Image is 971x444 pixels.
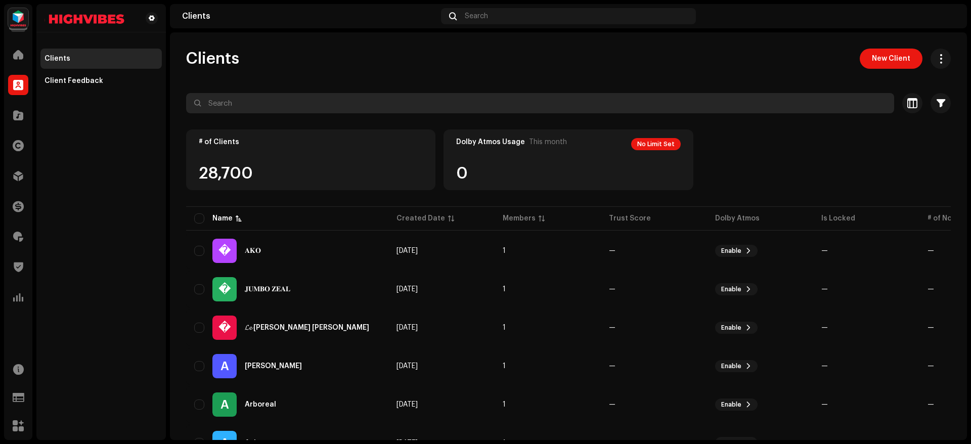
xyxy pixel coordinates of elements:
[40,71,162,91] re-m-nav-item: Client Feedback
[396,213,445,224] div: Created Date
[245,363,302,370] div: Amagiddon bwoy
[503,363,506,370] span: 1
[465,12,488,20] span: Search
[396,363,418,370] span: Jun 5, 2025
[396,247,418,254] span: Jul 22, 2023
[503,401,506,408] span: 1
[245,286,290,293] div: 𝐉𝐔𝐌𝐁𝐎 𝐙𝐄𝐀𝐋
[609,247,699,254] re-a-table-badge: —
[872,49,910,69] span: New Client
[396,324,418,331] span: Jun 1, 2025
[245,324,369,331] div: 𝓛𝓮 𝓑𝓾𝓲 𝓣𝓲𝓮𝓷 𝓓𝓾𝓷𝓰
[8,8,28,28] img: feab3aad-9b62-475c-8caf-26f15a9573ee
[609,324,699,331] re-a-table-badge: —
[939,8,955,24] img: 94ca2371-0b49-4ecc-bbe7-55fea9fd24fd
[212,354,237,378] div: A
[503,286,506,293] span: 1
[715,283,758,295] button: Enable
[860,49,922,69] button: New Client
[503,324,506,331] span: 1
[186,93,894,113] input: Search
[715,360,758,372] button: Enable
[715,245,758,257] button: Enable
[245,247,261,254] div: 𝐀𝐊𝐎
[529,138,567,146] span: This month
[609,286,699,293] re-a-table-badge: —
[821,401,911,408] re-a-table-badge: —
[212,213,233,224] div: Name
[186,49,239,69] span: Clients
[637,141,675,147] span: No Limit Set
[182,12,437,20] div: Clients
[821,247,911,254] re-a-table-badge: —
[212,239,237,263] div: �
[609,363,699,370] re-a-table-badge: —
[199,138,423,146] div: # of Clients
[721,401,741,409] span: Enable
[715,398,758,411] button: Enable
[821,324,911,331] re-a-table-badge: —
[40,49,162,69] re-m-nav-item: Clients
[821,363,911,370] re-a-table-badge: —
[212,316,237,340] div: �
[45,55,70,63] div: Clients
[503,213,536,224] div: Members
[721,285,741,293] span: Enable
[721,362,741,370] span: Enable
[721,324,741,332] span: Enable
[45,12,129,24] img: d4093022-bcd4-44a3-a5aa-2cc358ba159b
[45,77,103,85] div: Client Feedback
[396,401,418,408] span: Feb 17, 2025
[186,129,435,190] re-o-card-value: # of Clients
[456,138,525,146] div: Dolby Atmos Usage
[721,247,741,255] span: Enable
[245,401,276,408] div: Arboreal
[821,286,911,293] re-a-table-badge: —
[503,247,506,254] span: 1
[715,322,758,334] button: Enable
[212,277,237,301] div: �
[212,392,237,417] div: A
[609,401,699,408] re-a-table-badge: —
[396,286,418,293] span: Jan 20, 2025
